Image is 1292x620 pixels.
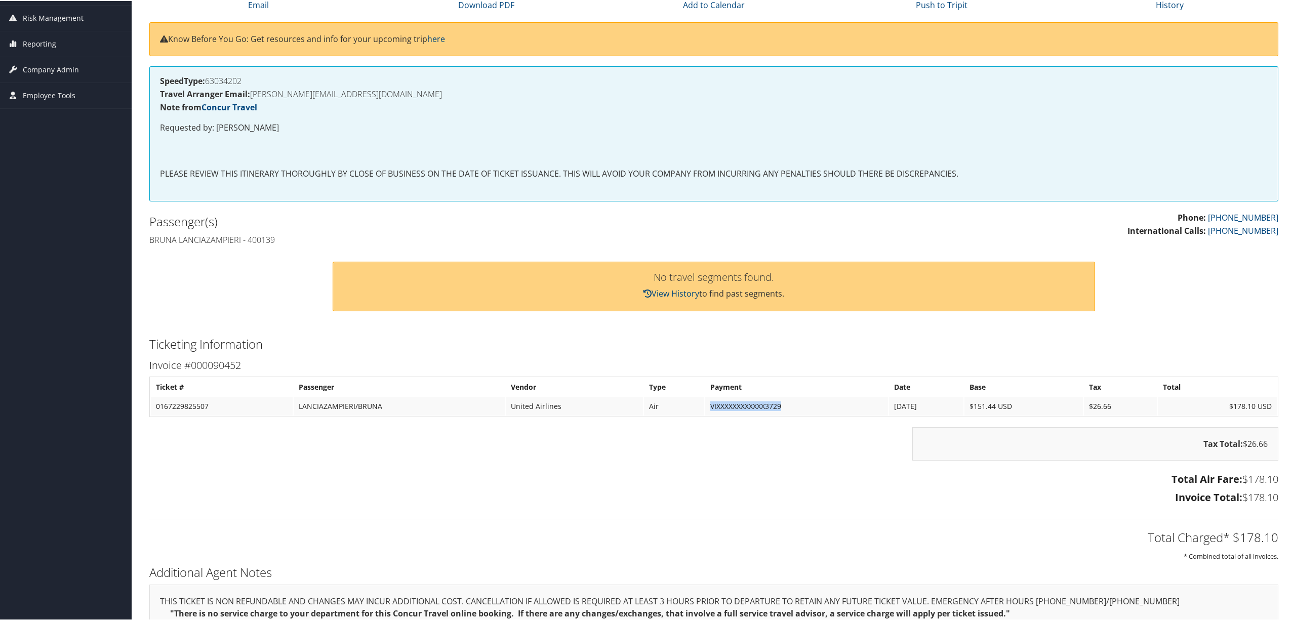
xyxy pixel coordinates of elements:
[644,396,705,415] td: Air
[506,377,643,395] th: Vendor
[160,74,205,86] strong: SpeedType:
[1084,396,1157,415] td: $26.66
[160,32,1268,45] p: Know Before You Go: Get resources and info for your upcoming trip
[160,101,257,112] strong: Note from
[1208,224,1278,235] a: [PHONE_NUMBER]
[644,377,705,395] th: Type
[151,396,293,415] td: 0167229825507
[1084,377,1157,395] th: Tax
[170,607,1010,618] strong: "There is no service charge to your department for this Concur Travel online booking. If there ar...
[149,471,1278,485] h3: $178.10
[1203,437,1243,448] strong: Tax Total:
[964,377,1083,395] th: Base
[343,271,1085,281] h3: No travel segments found.
[889,396,963,415] td: [DATE]
[149,357,1278,371] h3: Invoice #000090452
[294,396,505,415] td: LANCIAZAMPIERI/BRUNA
[149,233,706,244] h4: Bruna Lanciazampieri - 400139
[149,335,1278,352] h2: Ticketing Information
[705,396,888,415] td: VIXXXXXXXXXXXX3729
[160,89,1268,97] h4: [PERSON_NAME][EMAIL_ADDRESS][DOMAIN_NAME]
[160,88,250,99] strong: Travel Arranger Email:
[151,377,293,395] th: Ticket #
[149,489,1278,504] h3: $178.10
[1208,211,1278,222] a: [PHONE_NUMBER]
[964,396,1083,415] td: $151.44 USD
[705,377,888,395] th: Payment
[149,212,706,229] h2: Passenger(s)
[160,120,1268,134] p: Requested by: [PERSON_NAME]
[343,286,1085,300] p: to find past segments.
[23,5,84,30] span: Risk Management
[1175,489,1242,503] strong: Invoice Total:
[149,528,1278,545] h2: Total Charged* $178.10
[23,56,79,81] span: Company Admin
[1172,471,1242,485] strong: Total Air Fare:
[1158,377,1277,395] th: Total
[506,396,643,415] td: United Airlines
[160,167,1268,180] p: PLEASE REVIEW THIS ITINERARY THOROUGHLY BY CLOSE OF BUSINESS ON THE DATE OF TICKET ISSUANCE. THIS...
[23,82,75,107] span: Employee Tools
[1184,551,1278,560] small: * Combined total of all invoices.
[1127,224,1206,235] strong: International Calls:
[889,377,963,395] th: Date
[1178,211,1206,222] strong: Phone:
[201,101,257,112] a: Concur Travel
[427,32,445,44] a: here
[294,377,505,395] th: Passenger
[1158,396,1277,415] td: $178.10 USD
[23,30,56,56] span: Reporting
[643,287,699,298] a: View History
[160,76,1268,84] h4: 63034202
[149,563,1278,580] h2: Additional Agent Notes
[912,426,1278,460] div: $26.66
